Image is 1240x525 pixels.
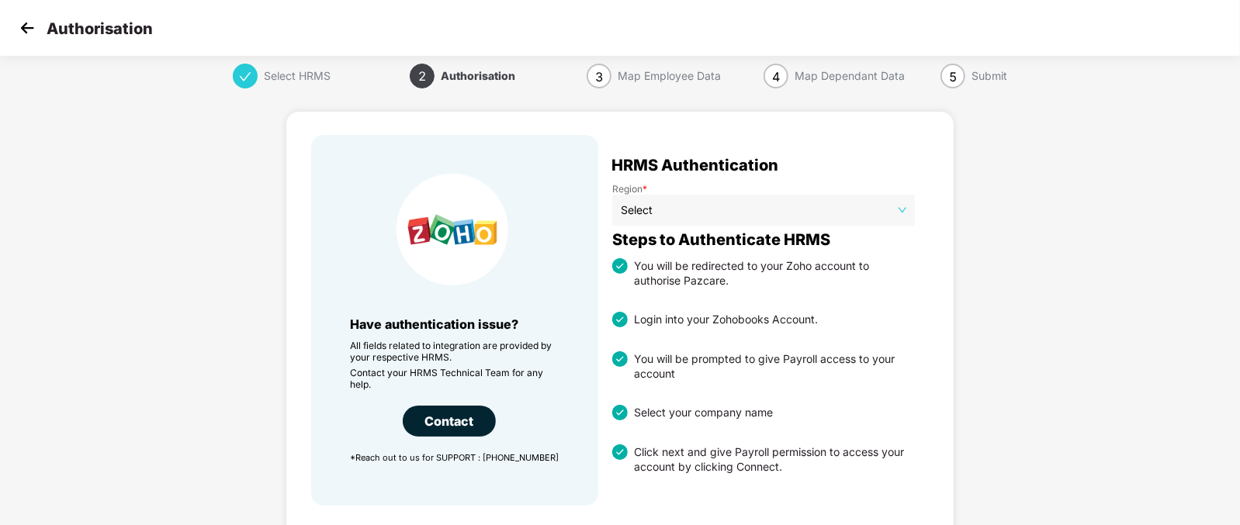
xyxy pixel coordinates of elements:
span: Select [621,199,906,222]
div: Select your company name [628,405,773,420]
img: svg+xml;base64,PHN2ZyBpZD0iU3RhdHVzX3RpY2tlZCIgeG1sbnM9Imh0dHA6Ly93d3cudzMub3JnLzIwMDAvc3ZnIiB3aW... [612,351,628,367]
span: Have authentication issue? [350,316,518,332]
div: You will be redirected to your Zoho account to authorise Pazcare. [628,258,915,288]
img: svg+xml;base64,PHN2ZyB4bWxucz0iaHR0cDovL3d3dy53My5vcmcvMjAwMC9zdmciIHdpZHRoPSIzMCIgaGVpZ2h0PSIzMC... [16,16,39,40]
p: All fields related to integration are provided by your respective HRMS. [350,340,559,363]
div: Contact [403,406,496,437]
img: svg+xml;base64,PHN2ZyBpZD0iU3RhdHVzX3RpY2tlZCIgeG1sbnM9Imh0dHA6Ly93d3cudzMub3JnLzIwMDAvc3ZnIiB3aW... [612,312,628,327]
div: Select HRMS [264,64,331,88]
div: Click next and give Payroll permission to access your account by clicking Connect. [628,444,915,474]
div: You will be prompted to give Payroll access to your account [628,351,915,381]
img: svg+xml;base64,PHN2ZyBpZD0iU3RhdHVzX3RpY2tlZCIgeG1sbnM9Imh0dHA6Ly93d3cudzMub3JnLzIwMDAvc3ZnIiB3aW... [612,258,628,274]
div: Map Employee Data [618,64,721,88]
img: HRMS Company Icon [397,174,508,285]
p: *Reach out to us for SUPPORT : [PHONE_NUMBER] [350,452,559,463]
span: Steps to Authenticate HRMS [612,233,830,246]
img: svg+xml;base64,PHN2ZyBpZD0iU3RhdHVzX3RpY2tlZCIgeG1sbnM9Imh0dHA6Ly93d3cudzMub3JnLzIwMDAvc3ZnIiB3aW... [612,405,628,420]
div: Map Dependant Data [795,64,905,88]
span: check [239,71,251,83]
div: Submit [972,64,1007,88]
p: Authorisation [47,19,153,38]
img: svg+xml;base64,PHN2ZyBpZD0iU3RhdHVzX3RpY2tlZCIgeG1sbnM9Imh0dHA6Ly93d3cudzMub3JnLzIwMDAvc3ZnIiB3aW... [612,444,628,460]
span: 4 [772,69,780,85]
span: HRMS Authentication [611,159,778,171]
div: Login into your Zohobooks Account. [628,312,818,327]
div: Authorisation [441,64,515,88]
p: Contact your HRMS Technical Team for any help. [350,367,559,390]
span: 2 [418,68,426,84]
label: Region [612,183,915,195]
span: 3 [595,69,603,85]
span: 5 [949,69,957,85]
